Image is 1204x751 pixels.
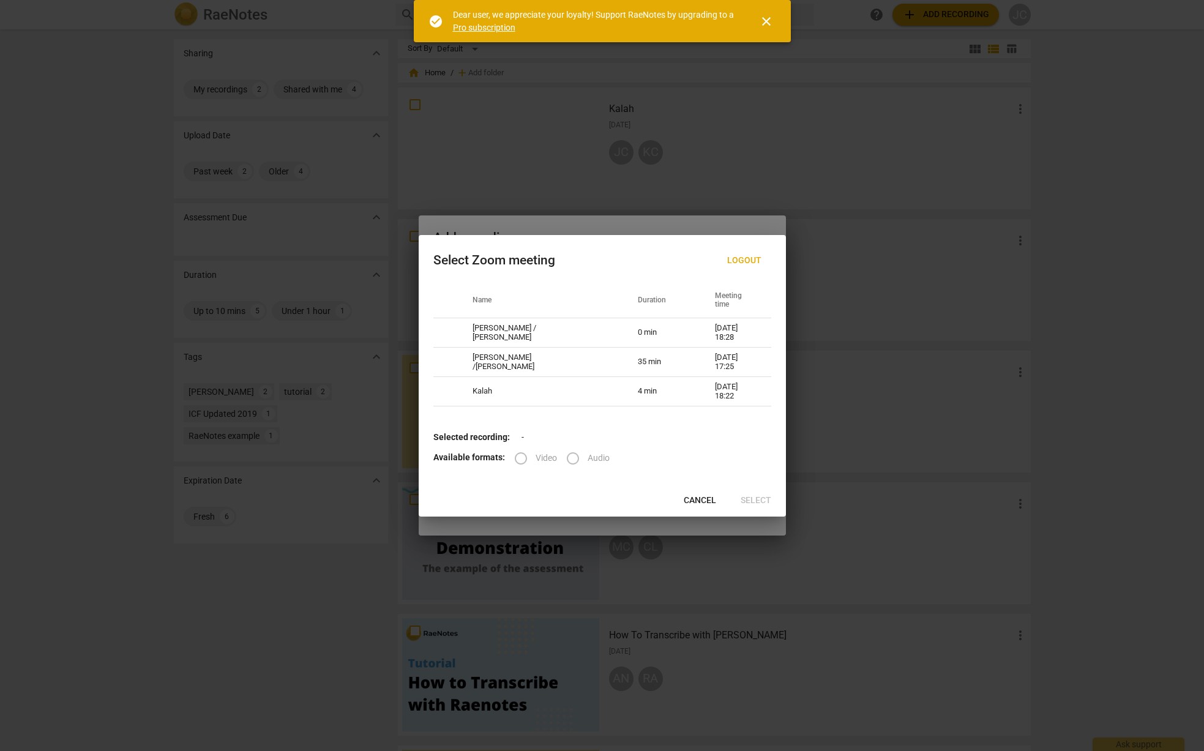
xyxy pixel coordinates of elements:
a: Pro subscription [453,23,515,32]
td: [DATE] 18:28 [700,318,771,348]
th: Meeting time [700,284,771,318]
th: Name [458,284,623,318]
span: check_circle [428,14,443,29]
span: Cancel [684,495,716,507]
span: close [759,14,774,29]
button: Close [752,7,781,36]
td: 35 min [623,348,700,377]
span: Logout [727,255,761,267]
td: [PERSON_NAME] /[PERSON_NAME] [458,348,623,377]
td: Kalah [458,377,623,406]
th: Duration [623,284,700,318]
td: 0 min [623,318,700,348]
td: [PERSON_NAME] / [PERSON_NAME] [458,318,623,348]
p: - [433,431,771,444]
button: Cancel [674,490,726,512]
div: File type [515,452,619,462]
span: Audio [588,452,610,465]
b: Available formats: [433,452,505,462]
div: Dear user, we appreciate your loyalty! Support RaeNotes by upgrading to a [453,9,737,34]
b: Selected recording: [433,432,510,442]
div: Select Zoom meeting [433,253,555,268]
button: Logout [717,250,771,272]
td: 4 min [623,377,700,406]
span: Video [536,452,557,465]
td: [DATE] 17:25 [700,348,771,377]
td: [DATE] 18:22 [700,377,771,406]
